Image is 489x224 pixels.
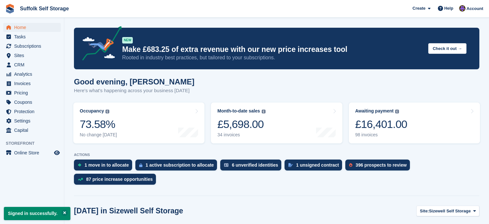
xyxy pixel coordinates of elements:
button: Site: Sizewell Self Storage [416,206,479,216]
span: Protection [14,107,53,116]
div: NEW [122,37,133,44]
a: menu [3,51,61,60]
div: Occupancy [80,108,104,114]
a: Preview store [53,149,61,157]
span: Home [14,23,53,32]
div: 73.58% [80,118,117,131]
a: menu [3,116,61,125]
a: Awaiting payment £16,401.00 98 invoices [349,102,480,143]
p: Signed in successfully. [4,207,70,220]
a: 1 active subscription to allocate [135,160,220,174]
p: Here's what's happening across your business [DATE] [74,87,195,94]
a: menu [3,126,61,135]
span: CRM [14,60,53,69]
a: menu [3,148,61,157]
img: prospect-51fa495bee0391a8d652442698ab0144808aea92771e9ea1ae160a38d050c398.svg [349,163,352,167]
span: Subscriptions [14,42,53,51]
span: Sites [14,51,53,60]
div: 1 move in to allocate [85,162,129,168]
button: Check it out → [428,43,466,54]
a: 1 unsigned contract [285,160,345,174]
div: 396 prospects to review [356,162,407,168]
div: Month-to-date sales [217,108,260,114]
img: stora-icon-8386f47178a22dfd0bd8f6a31ec36ba5ce8667c1dd55bd0f319d3a0aa187defe.svg [5,4,15,14]
img: icon-info-grey-7440780725fd019a000dd9b08b2336e03edf1995a4989e88bcd33f0948082b44.svg [262,110,266,113]
div: 34 invoices [217,132,265,138]
span: Site: [420,208,429,214]
a: menu [3,23,61,32]
img: move_ins_to_allocate_icon-fdf77a2bb77ea45bf5b3d319d69a93e2d87916cf1d5bf7949dd705db3b84f3ca.svg [78,163,81,167]
div: £5,698.00 [217,118,265,131]
div: 1 unsigned contract [296,162,339,168]
a: 396 prospects to review [345,160,413,174]
span: Invoices [14,79,53,88]
a: menu [3,79,61,88]
span: Settings [14,116,53,125]
img: contract_signature_icon-13c848040528278c33f63329250d36e43548de30e8caae1d1a13099fd9432cc5.svg [288,163,293,167]
h2: [DATE] in Sizewell Self Storage [74,207,183,215]
img: active_subscription_to_allocate_icon-d502201f5373d7db506a760aba3b589e785aa758c864c3986d89f69b8ff3... [139,163,142,167]
a: Month-to-date sales £5,698.00 34 invoices [211,102,342,143]
a: 87 price increase opportunities [74,174,159,188]
div: 87 price increase opportunities [86,177,153,182]
img: icon-info-grey-7440780725fd019a000dd9b08b2336e03edf1995a4989e88bcd33f0948082b44.svg [395,110,399,113]
a: 1 move in to allocate [74,160,135,174]
span: Help [444,5,453,12]
a: menu [3,32,61,41]
span: Create [412,5,425,12]
img: icon-info-grey-7440780725fd019a000dd9b08b2336e03edf1995a4989e88bcd33f0948082b44.svg [105,110,109,113]
img: verify_identity-adf6edd0f0f0b5bbfe63781bf79b02c33cf7c696d77639b501bdc392416b5a36.svg [224,163,229,167]
a: menu [3,42,61,51]
div: 6 unverified identities [232,162,278,168]
div: 98 invoices [355,132,407,138]
span: Tasks [14,32,53,41]
a: Occupancy 73.58% No change [DATE] [73,102,204,143]
span: Sizewell Self Storage [429,208,471,214]
a: 6 unverified identities [220,160,285,174]
a: menu [3,107,61,116]
div: No change [DATE] [80,132,117,138]
a: menu [3,98,61,107]
span: Capital [14,126,53,135]
a: menu [3,60,61,69]
div: Awaiting payment [355,108,394,114]
span: Storefront [6,140,64,147]
div: 1 active subscription to allocate [146,162,214,168]
span: Analytics [14,70,53,79]
span: Online Store [14,148,53,157]
img: price_increase_opportunities-93ffe204e8149a01c8c9dc8f82e8f89637d9d84a8eef4429ea346261dce0b2c0.svg [78,178,83,181]
span: Account [466,5,483,12]
img: price-adjustments-announcement-icon-8257ccfd72463d97f412b2fc003d46551f7dbcb40ab6d574587a9cd5c0d94... [77,26,122,63]
img: Emma [459,5,466,12]
a: menu [3,70,61,79]
span: Pricing [14,88,53,97]
h1: Good evening, [PERSON_NAME] [74,77,195,86]
p: Rooted in industry best practices, but tailored to your subscriptions. [122,54,423,61]
p: ACTIONS [74,153,479,157]
div: £16,401.00 [355,118,407,131]
p: Make £683.25 of extra revenue with our new price increases tool [122,45,423,54]
a: menu [3,88,61,97]
span: Coupons [14,98,53,107]
a: Suffolk Self Storage [17,3,71,14]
